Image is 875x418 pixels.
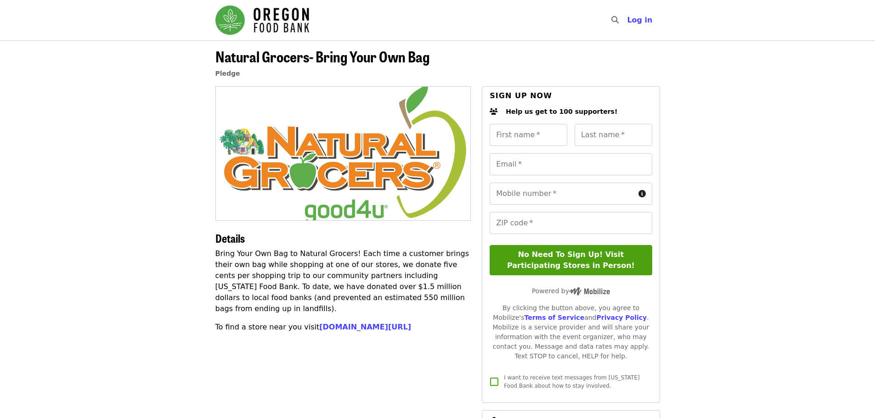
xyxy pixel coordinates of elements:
img: Oregon Food Bank - Home [215,6,309,35]
button: Log in [620,11,660,29]
input: Email [490,153,652,175]
img: Powered by Mobilize [569,287,610,295]
a: Terms of Service [524,314,584,321]
span: Help us get to 100 supporters! [506,108,617,115]
input: ZIP code [490,212,652,234]
span: Sign up now [490,91,552,100]
input: Last name [575,124,652,146]
a: Privacy Policy [596,314,647,321]
p: To find a store near you visit [215,322,471,333]
span: Log in [627,16,652,24]
span: Details [215,230,245,246]
img: Natural Grocers- Bring Your Own Bag organized by Oregon Food Bank [216,87,471,220]
span: Powered by [532,287,610,295]
button: No Need To Sign Up! Visit Participating Stores in Person! [490,245,652,275]
input: First name [490,124,567,146]
i: users icon [490,108,498,116]
i: search icon [611,16,619,24]
i: circle-info icon [638,189,646,198]
div: By clicking the button above, you agree to Mobilize's and . Mobilize is a service provider and wi... [490,303,652,361]
input: Search [624,9,632,31]
span: I want to receive text messages from [US_STATE] Food Bank about how to stay involved. [504,374,639,389]
a: [DOMAIN_NAME][URL] [319,323,411,331]
input: Mobile number [490,183,634,205]
p: Bring Your Own Bag to Natural Grocers! Each time a customer brings their own bag while shopping a... [215,248,471,314]
a: Pledge [215,70,240,77]
span: Natural Grocers- Bring Your Own Bag [215,45,429,67]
